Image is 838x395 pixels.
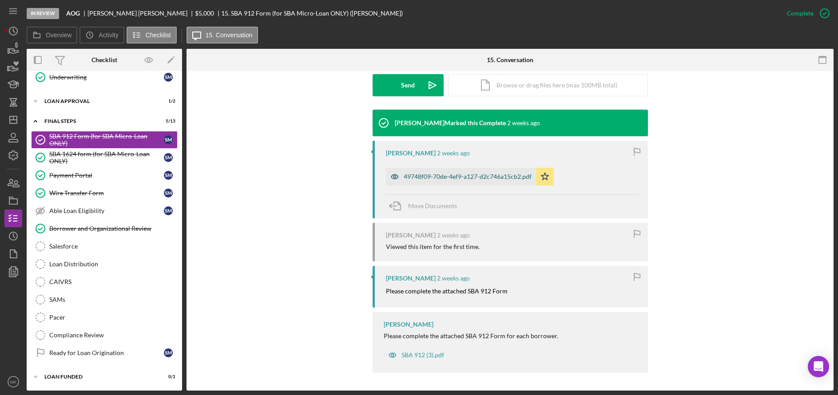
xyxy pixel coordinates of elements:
[49,261,177,268] div: Loan Distribution
[31,255,178,273] a: Loan Distribution
[49,74,164,81] div: Underwriting
[49,207,164,214] div: Able Loan Eligibility
[49,243,177,250] div: Salesforce
[195,9,214,17] span: $5,000
[404,173,532,180] div: 49748f09-70de-4ef9-a127-d2c746a15cb2.pdf
[164,206,173,215] div: S M
[164,189,173,197] div: S M
[386,168,554,186] button: 49748f09-70de-4ef9-a127-d2c746a15cb2.pdf
[159,99,175,104] div: 1 / 2
[778,4,834,22] button: Complete
[31,344,178,362] a: Ready for Loan OriginationSM
[437,150,470,157] time: 2025-09-16 21:00
[49,296,177,303] div: SAMs
[164,135,173,144] div: S M
[159,118,175,124] div: 5 / 13
[437,232,470,239] time: 2025-09-16 20:49
[49,150,164,165] div: SBA 1624 form (for SBA Micro-Loan ONLY)
[49,225,177,232] div: Borrower and Organizational Review
[401,74,415,96] div: Send
[31,166,178,184] a: Payment PortalSM
[31,220,178,237] a: Borrower and Organizational Review
[386,287,508,295] mark: Please complete the attached SBA 912 Form
[49,172,164,179] div: Payment Portal
[808,356,829,377] div: Open Intercom Messenger
[164,171,173,180] div: S M
[49,332,177,339] div: Compliance Review
[31,68,178,86] a: UnderwritingSM
[49,190,164,197] div: Wire Transfer Form
[373,74,444,96] button: Send
[221,10,403,17] div: 15. SBA 912 Form (for SBA Micro-Loan ONLY) ([PERSON_NAME])
[386,195,466,217] button: Move Documents
[386,275,436,282] div: [PERSON_NAME]
[507,119,540,126] time: 2025-09-17 12:48
[159,374,175,379] div: 0 / 1
[31,308,178,326] a: Pacer
[99,32,118,39] label: Activity
[164,73,173,82] div: S M
[408,202,457,209] span: Move Documents
[187,27,258,43] button: 15. Conversation
[384,346,449,364] button: SBA 912 (3).pdf
[395,119,506,126] div: [PERSON_NAME] Marked this Complete
[27,8,59,19] div: In Review
[31,326,178,344] a: Compliance Review
[384,321,433,328] div: [PERSON_NAME]
[386,243,480,250] div: Viewed this item for the first time.
[146,32,171,39] label: Checklist
[49,278,177,285] div: CAIVRS
[91,56,117,63] div: Checklist
[164,348,173,357] div: S M
[31,131,178,149] a: SBA 912 Form (for SBA Micro-Loan ONLY)SM
[31,184,178,202] a: Wire Transfer FormSM
[46,32,71,39] label: Overview
[44,118,153,124] div: Final Steps
[127,27,177,43] button: Checklist
[31,202,178,220] a: Able Loan EligibilitySM
[31,273,178,291] a: CAIVRS
[386,150,436,157] div: [PERSON_NAME]
[31,291,178,308] a: SAMs
[487,56,533,63] div: 15. Conversation
[437,275,470,282] time: 2025-09-16 20:48
[10,379,17,384] text: MK
[4,373,22,391] button: MK
[49,349,164,356] div: Ready for Loan Origination
[384,332,558,340] div: Please complete the attached SBA 912 Form for each borrower.
[787,4,814,22] div: Complete
[206,32,253,39] label: 15. Conversation
[31,149,178,166] a: SBA 1624 form (for SBA Micro-Loan ONLY)SM
[164,153,173,162] div: S M
[79,27,124,43] button: Activity
[31,237,178,255] a: Salesforce
[49,133,164,147] div: SBA 912 Form (for SBA Micro-Loan ONLY)
[401,352,444,359] div: SBA 912 (3).pdf
[27,27,77,43] button: Overview
[44,99,153,104] div: Loan Approval
[386,232,436,239] div: [PERSON_NAME]
[87,10,195,17] div: [PERSON_NAME] [PERSON_NAME]
[66,10,80,17] b: AOG
[44,374,153,379] div: LOAN FUNDED
[49,314,177,321] div: Pacer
